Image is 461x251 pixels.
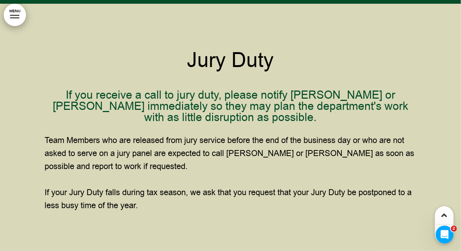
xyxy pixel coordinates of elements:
span: 2 [451,226,457,232]
span: If your Jury Duty falls during tax season, we ask that you request that your Jury Duty be postpon... [45,187,412,211]
span: Team Members who are released from jury service before the end of the business day or who are not... [45,135,415,172]
iframe: Intercom live chat [436,226,454,244]
span: If you receive a call to jury duty, please notify [PERSON_NAME] or [PERSON_NAME] immediately so t... [53,88,408,125]
a: MENU [4,4,26,26]
span: Jury Duty [187,47,274,74]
